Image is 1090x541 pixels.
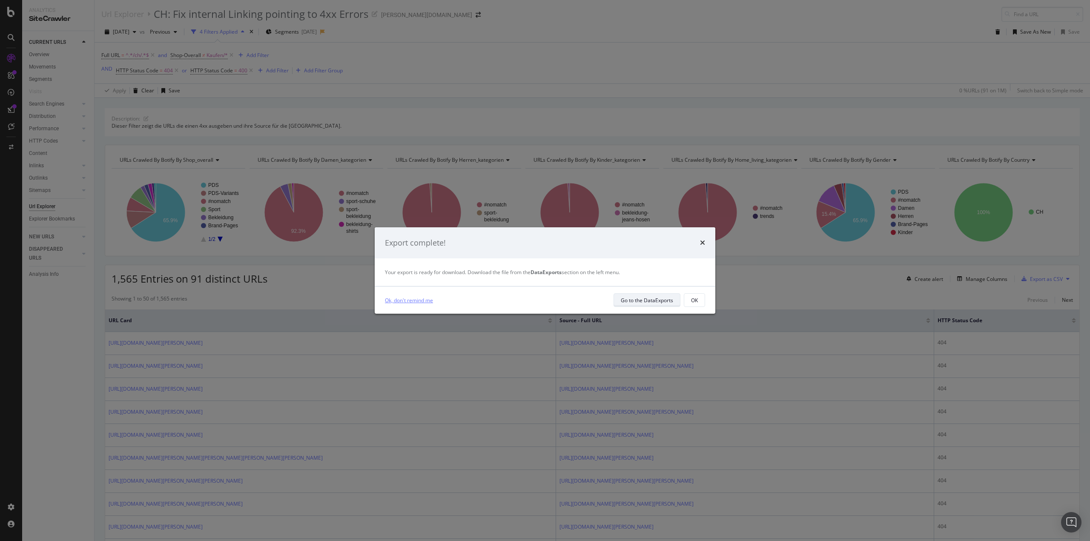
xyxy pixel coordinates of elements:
[700,238,705,249] div: times
[621,297,673,304] div: Go to the DataExports
[684,293,705,307] button: OK
[385,238,446,249] div: Export complete!
[375,227,715,314] div: modal
[1061,512,1081,532] div: Open Intercom Messenger
[531,269,620,276] span: section on the left menu.
[691,297,698,304] div: OK
[614,293,680,307] button: Go to the DataExports
[531,269,562,276] strong: DataExports
[385,296,433,305] a: Ok, don't remind me
[385,269,705,276] div: Your export is ready for download. Download the file from the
